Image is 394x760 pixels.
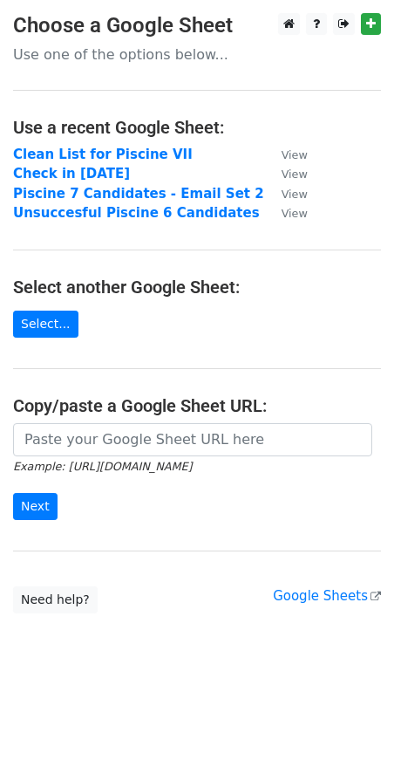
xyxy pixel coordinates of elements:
a: View [264,166,308,181]
a: Select... [13,311,78,338]
a: View [264,147,308,162]
small: Example: [URL][DOMAIN_NAME] [13,460,192,473]
h4: Select another Google Sheet: [13,277,381,298]
h3: Choose a Google Sheet [13,13,381,38]
a: Clean List for Piscine VII [13,147,193,162]
a: Google Sheets [273,588,381,604]
a: Need help? [13,586,98,613]
small: View [282,168,308,181]
a: View [264,186,308,202]
small: View [282,188,308,201]
input: Paste your Google Sheet URL here [13,423,372,456]
h4: Use a recent Google Sheet: [13,117,381,138]
input: Next [13,493,58,520]
p: Use one of the options below... [13,45,381,64]
a: Piscine 7 Candidates - Email Set 2 [13,186,264,202]
a: View [264,205,308,221]
a: Unsuccesful Piscine 6 Candidates [13,205,260,221]
small: View [282,148,308,161]
small: View [282,207,308,220]
a: Check in [DATE] [13,166,130,181]
h4: Copy/paste a Google Sheet URL: [13,395,381,416]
